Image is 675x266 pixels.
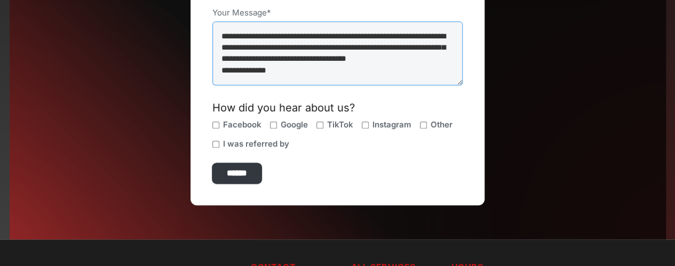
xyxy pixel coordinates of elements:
span: Google [281,119,308,130]
input: TikTok [316,122,323,128]
span: TikTok [327,119,353,130]
input: I was referred by [212,141,219,148]
span: I was referred by [223,139,289,149]
input: Other [420,122,427,128]
div: How did you hear about us? [212,102,463,113]
input: Instagram [362,122,369,128]
input: Google [270,122,277,128]
span: Other [431,119,452,130]
span: Facebook [223,119,261,130]
span: Instagram [372,119,411,130]
label: Your Message* [212,7,463,18]
input: Facebook [212,122,219,128]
